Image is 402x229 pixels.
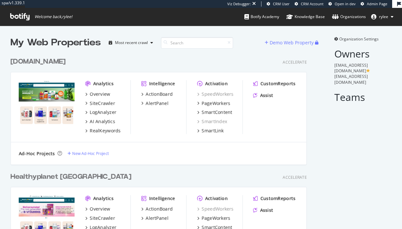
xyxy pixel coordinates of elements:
[335,1,356,6] span: Open in dev
[202,127,224,134] div: SmartLink
[366,11,399,22] button: rylee
[227,1,251,7] div: Viz Debugger:
[265,37,315,48] button: Demo Web Property
[146,206,173,212] div: ActionBoard
[334,48,391,59] h2: Owners
[85,91,110,97] a: Overview
[202,215,230,221] div: PageWorkers
[106,37,156,48] button: Most recent crawl
[332,8,366,26] a: Organizations
[11,172,134,182] a: Healthyplanet [GEOGRAPHIC_DATA]
[141,91,173,97] a: ActionBoard
[253,207,273,214] a: Assist
[265,40,315,45] a: Demo Web Property
[273,1,290,6] span: CRM User
[146,215,168,221] div: AlertPanel
[197,118,227,125] a: SmartIndex
[11,172,131,182] div: Healthyplanet [GEOGRAPHIC_DATA]
[260,80,296,87] div: CustomReports
[19,150,55,157] div: Ad-Hoc Projects
[332,13,366,20] div: Organizations
[339,36,379,42] span: Organization Settings
[334,92,391,103] h2: Teams
[90,100,115,106] div: SiteCrawler
[146,91,173,97] div: ActionBoard
[253,92,273,99] a: Assist
[90,127,121,134] div: RealKeywords
[286,8,325,26] a: Knowledge Base
[379,14,388,19] span: rylee
[11,57,66,67] div: [DOMAIN_NAME]
[149,195,175,202] div: Intelligence
[361,1,387,7] a: Admin Page
[85,109,116,116] a: LogAnalyzer
[205,80,228,87] div: Activation
[90,215,115,221] div: SiteCrawler
[85,215,115,221] a: SiteCrawler
[141,100,168,106] a: AlertPanel
[205,195,228,202] div: Activation
[141,206,173,212] a: ActionBoard
[85,100,115,106] a: SiteCrawler
[34,14,72,19] span: Welcome back, rylee !
[197,91,234,97] a: SpeedWorkers
[90,118,115,125] div: AI Analytics
[301,1,324,6] span: CRM Account
[161,37,233,49] input: Search
[85,206,110,212] a: Overview
[283,174,307,180] div: Accelerate
[197,109,232,116] a: SmartContent
[202,109,232,116] div: SmartContent
[260,195,296,202] div: CustomReports
[90,91,110,97] div: Overview
[253,80,296,87] a: CustomReports
[72,150,109,156] div: New Ad-Hoc Project
[244,13,279,20] div: Botify Academy
[328,1,356,7] a: Open in dev
[85,127,121,134] a: RealKeywords
[90,206,110,212] div: Overview
[197,100,230,106] a: PageWorkers
[283,59,307,65] div: Accelerate
[253,195,296,202] a: CustomReports
[270,39,314,46] div: Demo Web Property
[93,80,113,87] div: Analytics
[149,80,175,87] div: Intelligence
[286,13,325,20] div: Knowledge Base
[202,100,230,106] div: PageWorkers
[11,57,68,67] a: [DOMAIN_NAME]
[267,1,290,7] a: CRM User
[85,118,115,125] a: AI Analytics
[11,36,101,49] div: My Web Properties
[260,92,273,99] div: Assist
[334,62,368,74] span: [EMAIL_ADDRESS][DOMAIN_NAME]
[90,109,116,116] div: LogAnalyzer
[67,150,109,156] a: New Ad-Hoc Project
[146,100,168,106] div: AlertPanel
[19,80,75,125] img: healthyplanetusa.com
[115,41,148,45] div: Most recent crawl
[93,195,113,202] div: Analytics
[367,1,387,6] span: Admin Page
[260,207,273,214] div: Assist
[197,215,230,221] a: PageWorkers
[244,8,279,26] a: Botify Academy
[197,206,234,212] a: SpeedWorkers
[334,74,368,85] span: [EMAIL_ADDRESS][DOMAIN_NAME]
[197,127,224,134] a: SmartLink
[141,215,168,221] a: AlertPanel
[295,1,324,7] a: CRM Account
